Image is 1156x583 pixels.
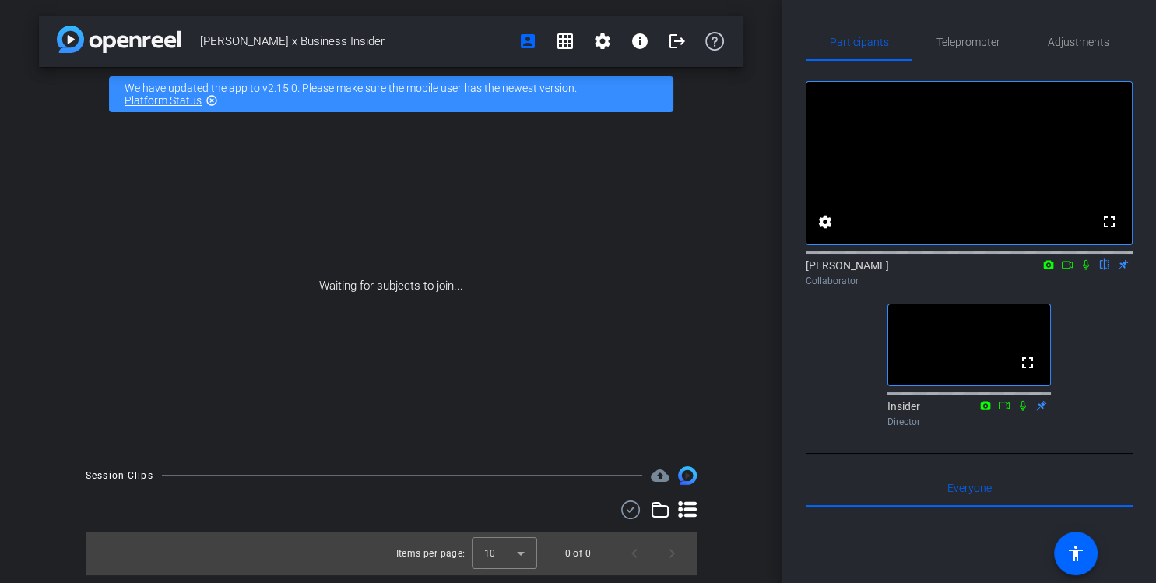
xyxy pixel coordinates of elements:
div: Collaborator [806,274,1133,288]
mat-icon: highlight_off [206,94,218,107]
span: [PERSON_NAME] x Business Insider [200,26,509,57]
div: Items per page: [396,546,466,561]
div: Insider [887,399,1051,429]
span: Destinations for your clips [651,466,669,485]
a: Platform Status [125,94,202,107]
mat-icon: grid_on [556,32,574,51]
mat-icon: account_box [518,32,537,51]
span: Participants [830,37,889,47]
button: Next page [653,535,690,572]
mat-icon: fullscreen [1018,353,1037,372]
img: app-logo [57,26,181,53]
mat-icon: settings [816,212,834,231]
mat-icon: fullscreen [1100,212,1119,231]
div: [PERSON_NAME] [806,258,1133,288]
div: We have updated the app to v2.15.0. Please make sure the mobile user has the newest version. [109,76,673,112]
mat-icon: info [631,32,649,51]
div: Session Clips [86,468,153,483]
mat-icon: settings [593,32,612,51]
mat-icon: flip [1095,257,1114,271]
div: Director [887,415,1051,429]
span: Adjustments [1048,37,1109,47]
div: Waiting for subjects to join... [39,121,743,451]
div: 0 of 0 [565,546,591,561]
mat-icon: cloud_upload [651,466,669,485]
mat-icon: accessibility [1066,544,1085,563]
span: Everyone [947,483,992,493]
mat-icon: logout [668,32,687,51]
button: Previous page [616,535,653,572]
img: Session clips [678,466,697,485]
span: Teleprompter [936,37,1000,47]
